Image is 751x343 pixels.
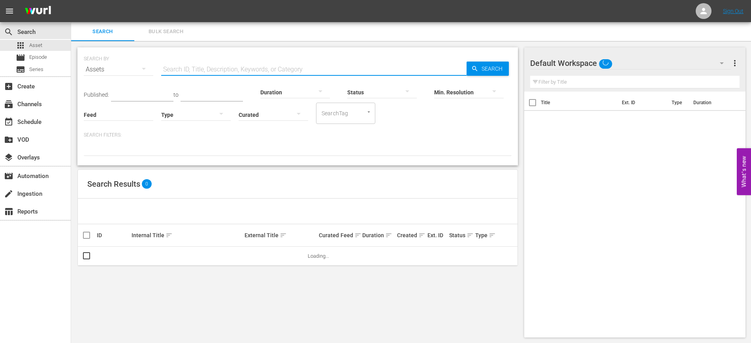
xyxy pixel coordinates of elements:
[29,53,47,61] span: Episode
[617,92,667,114] th: Ext. ID
[84,132,512,139] p: Search Filters:
[4,27,13,37] span: Search
[449,231,473,240] div: Status
[4,135,13,144] span: VOD
[16,53,25,62] span: Episode
[29,41,42,49] span: Asset
[397,231,425,240] div: Created
[142,179,152,189] span: 0
[418,232,425,239] span: sort
[737,148,751,195] button: Open Feedback Widget
[4,117,13,127] span: Schedule
[541,92,617,114] th: Title
[87,179,140,189] span: Search Results
[475,231,490,240] div: Type
[467,232,474,239] span: sort
[730,54,740,73] button: more_vert
[5,6,14,16] span: menu
[385,232,392,239] span: sort
[362,231,395,240] div: Duration
[19,2,57,21] img: ans4CAIJ8jUAAAAAAAAAAAAAAAAAAAAAAAAgQb4GAAAAAAAAAAAAAAAAAAAAAAAAJMjXAAAAAAAAAAAAAAAAAAAAAAAAgAT5G...
[530,52,731,74] div: Default Workspace
[173,92,179,98] span: to
[76,27,130,36] span: Search
[730,58,740,68] span: more_vert
[132,231,242,240] div: Internal Title
[667,92,689,114] th: Type
[97,232,129,238] div: ID
[4,207,13,216] span: Reports
[245,231,316,240] div: External Title
[84,92,109,98] span: Published:
[280,232,287,239] span: sort
[354,232,361,239] span: sort
[467,62,509,76] button: Search
[84,58,153,81] div: Assets
[29,66,43,73] span: Series
[4,171,13,181] span: Automation
[365,108,373,116] button: Open
[4,82,13,91] span: Create
[319,232,338,238] div: Curated
[139,27,193,36] span: Bulk Search
[308,253,329,259] span: Loading...
[166,232,173,239] span: sort
[489,232,496,239] span: sort
[478,62,509,76] span: Search
[341,231,360,240] div: Feed
[427,232,447,238] div: Ext. ID
[4,153,13,162] span: Overlays
[4,99,13,109] span: Channels
[723,8,743,14] a: Sign Out
[16,65,25,74] span: Series
[16,41,25,50] span: Asset
[4,189,13,199] span: Ingestion
[689,92,736,114] th: Duration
